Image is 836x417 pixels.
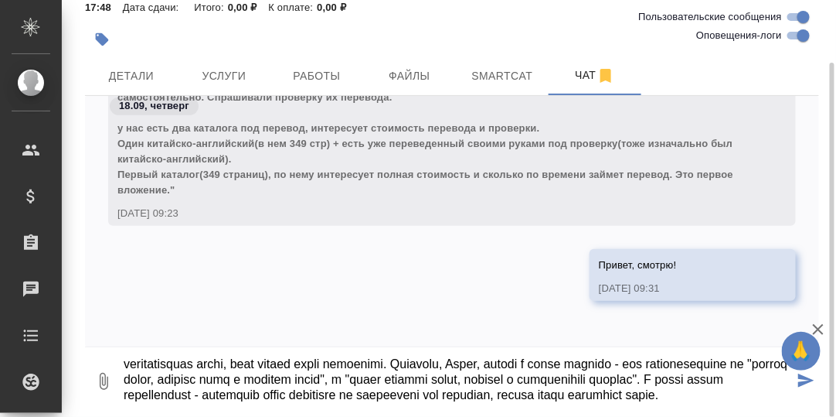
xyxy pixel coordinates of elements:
p: 0,00 ₽ [228,2,269,13]
div: [DATE] 09:23 [117,206,742,221]
p: 18.09, четверг [119,98,189,114]
span: Файлы [372,67,447,86]
span: 🙏 [788,335,814,367]
span: Чат [558,66,632,85]
button: 🙏 [782,332,821,371]
div: [DATE] 09:31 [599,281,742,296]
span: Детали [94,67,168,86]
button: Добавить тэг [85,22,119,56]
p: Дата сдачи: [123,2,182,13]
p: К оплате: [269,2,318,13]
p: 0,00 ₽ [317,2,358,13]
span: Оповещения-логи [696,28,782,43]
span: Пользовательские сообщения [638,9,782,25]
span: Привет, смотрю! [599,259,677,271]
span: Работы [280,67,354,86]
span: Smartcat [465,67,539,86]
span: Услуги [187,67,261,86]
p: Итого: [194,2,227,13]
